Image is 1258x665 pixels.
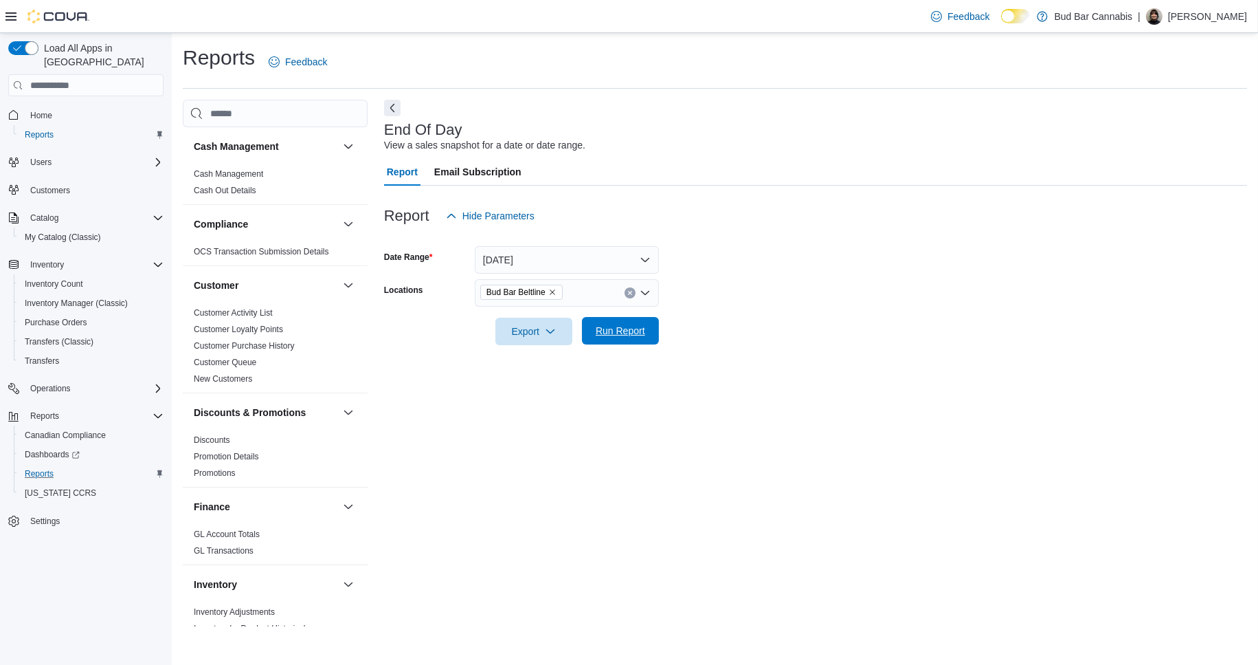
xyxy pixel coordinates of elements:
a: Promotion Details [194,452,259,461]
a: Cash Management [194,169,263,179]
a: Inventory Count [19,276,89,292]
div: Customer [183,305,368,393]
a: Discounts [194,435,230,445]
span: Catalog [30,212,58,224]
input: Dark Mode [1001,9,1030,23]
button: [DATE] [475,246,659,274]
span: Dashboards [19,446,164,463]
a: Reports [19,127,59,143]
button: Operations [3,379,169,398]
span: Hide Parameters [462,209,535,223]
a: Customer Loyalty Points [194,325,283,334]
span: Run Report [596,324,645,338]
span: Users [30,157,52,168]
button: Customer [340,277,357,294]
span: Inventory Manager (Classic) [25,298,128,309]
button: Canadian Compliance [14,426,169,445]
button: Customers [3,180,169,200]
span: [US_STATE] CCRS [25,488,96,499]
button: Finance [340,499,357,515]
span: My Catalog (Classic) [19,229,164,246]
button: Finance [194,500,337,514]
span: Load All Apps in [GEOGRAPHIC_DATA] [38,41,164,69]
p: Bud Bar Cannabis [1055,8,1133,25]
a: Customer Queue [194,358,256,367]
h1: Reports [183,44,255,72]
a: Inventory Manager (Classic) [19,295,133,312]
button: Reports [3,406,169,426]
button: Purchase Orders [14,313,169,332]
a: [US_STATE] CCRS [19,485,102,501]
button: Discounts & Promotions [194,406,337,419]
span: Customer Queue [194,357,256,368]
span: Report [387,158,418,186]
span: Operations [30,383,71,394]
span: Settings [25,512,164,530]
button: Inventory Count [14,274,169,294]
span: Cash Out Details [194,185,256,196]
div: Marisa J [1146,8,1162,25]
div: Compliance [183,243,368,265]
span: Feedback [285,55,327,69]
button: Inventory Manager (Classic) [14,294,169,313]
button: Transfers (Classic) [14,332,169,351]
span: Discounts [194,435,230,446]
button: Compliance [194,217,337,231]
a: Customer Activity List [194,308,273,318]
button: [US_STATE] CCRS [14,483,169,503]
button: Catalog [25,210,64,226]
a: GL Account Totals [194,530,260,539]
span: Users [25,154,164,171]
span: Inventory Count [25,279,83,290]
button: Inventory [3,255,169,274]
a: Promotions [194,468,236,478]
p: | [1138,8,1141,25]
a: OCS Transaction Submission Details [194,247,329,257]
button: Catalog [3,208,169,228]
span: Transfers (Classic) [19,334,164,350]
span: Email Subscription [434,158,521,186]
h3: End Of Day [384,122,462,138]
button: Remove Bud Bar Beltline from selection in this group [548,288,557,296]
button: Inventory [25,257,69,273]
a: Transfers [19,353,65,369]
span: Catalog [25,210,164,226]
div: Finance [183,526,368,565]
span: Inventory by Product Historical [194,623,306,634]
span: GL Transactions [194,545,254,556]
a: Inventory Adjustments [194,607,275,617]
div: Cash Management [183,166,368,204]
span: GL Account Totals [194,529,260,540]
span: Reports [30,411,59,422]
button: Cash Management [340,138,357,155]
a: Settings [25,513,65,530]
span: Export [504,318,564,345]
span: Dashboards [25,449,80,460]
span: My Catalog (Classic) [25,232,101,243]
button: Clear input [625,287,636,298]
h3: Compliance [194,217,248,231]
span: Transfers [19,353,164,369]
a: New Customers [194,374,252,384]
span: Reports [25,408,164,424]
span: Purchase Orders [25,317,87,328]
a: GL Transactions [194,546,254,556]
button: My Catalog (Classic) [14,228,169,247]
label: Locations [384,285,423,296]
span: Settings [30,516,60,527]
span: Customer Loyalty Points [194,324,283,335]
span: Inventory Count [19,276,164,292]
button: Discounts & Promotions [340,404,357,421]
span: Customer Purchase History [194,340,295,351]
nav: Complex example [8,99,164,567]
a: Home [25,107,58,124]
a: Feedback [925,3,995,30]
a: Cash Out Details [194,186,256,195]
span: Transfers (Classic) [25,336,93,347]
span: Canadian Compliance [19,427,164,444]
span: Reports [25,129,54,140]
span: Cash Management [194,168,263,179]
span: Inventory Adjustments [194,607,275,618]
button: Cash Management [194,140,337,153]
button: Inventory [194,578,337,591]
